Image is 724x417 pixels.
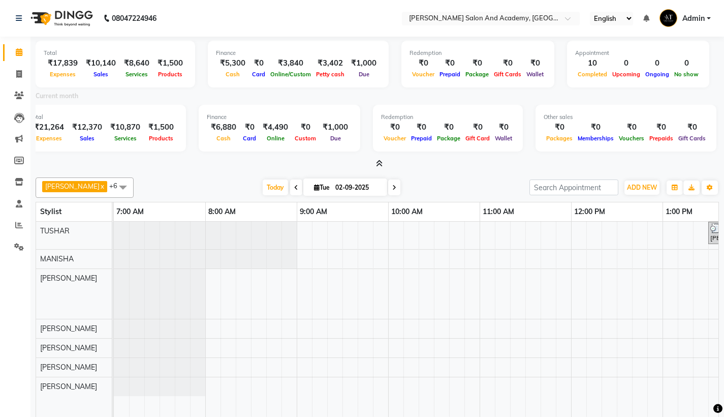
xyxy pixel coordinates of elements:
span: Tue [311,184,332,191]
span: Prepaid [437,71,463,78]
div: ₹0 [491,57,524,69]
span: Gift Card [463,135,492,142]
span: Expenses [47,71,78,78]
div: Finance [216,49,381,57]
div: ₹0 [463,122,492,133]
div: ₹0 [437,57,463,69]
span: TUSHAR [40,226,70,235]
span: [PERSON_NAME] [40,343,97,352]
span: Cash [223,71,242,78]
span: [PERSON_NAME] [40,274,97,283]
div: ₹1,000 [347,57,381,69]
span: Voucher [410,71,437,78]
span: Sales [91,71,111,78]
span: [PERSON_NAME] [40,382,97,391]
div: ₹0 [676,122,708,133]
div: ₹0 [463,57,491,69]
div: ₹0 [410,57,437,69]
input: Search Appointment [529,180,618,195]
img: Admin [659,9,677,27]
div: ₹8,640 [120,57,153,69]
input: 2025-09-02 [332,180,383,195]
div: ₹0 [544,122,575,133]
span: Memberships [575,135,616,142]
div: Redemption [410,49,546,57]
div: ₹0 [240,122,259,133]
a: 1:00 PM [663,204,695,219]
span: Today [263,180,288,195]
a: 10:00 AM [389,204,425,219]
span: Online/Custom [268,71,313,78]
div: ₹12,370 [68,122,106,133]
div: ₹0 [408,122,434,133]
span: Package [463,71,491,78]
div: ₹0 [524,57,546,69]
div: 0 [610,57,643,69]
span: +6 [109,182,125,190]
div: ₹3,402 [313,57,347,69]
div: Redemption [381,113,515,122]
div: 0 [672,57,701,69]
div: 10 [575,57,610,69]
span: Services [123,71,150,78]
div: ₹0 [575,122,616,133]
div: ₹0 [434,122,463,133]
span: Completed [575,71,610,78]
span: Prepaid [408,135,434,142]
div: ₹0 [292,122,319,133]
span: Vouchers [616,135,647,142]
div: ₹6,880 [207,122,240,133]
div: ₹5,300 [216,57,249,69]
div: ₹4,490 [259,122,292,133]
span: [PERSON_NAME] [45,182,100,190]
span: [PERSON_NAME] [40,363,97,372]
span: Ongoing [643,71,672,78]
span: MANISHA [40,254,74,263]
span: Expenses [34,135,65,142]
span: Services [112,135,139,142]
span: Sales [77,135,97,142]
div: Finance [207,113,352,122]
div: ₹17,839 [44,57,82,69]
span: Admin [682,13,705,24]
span: Online [264,135,287,142]
span: Due [356,71,372,78]
span: Cash [214,135,233,142]
span: Card [240,135,259,142]
div: ₹10,140 [82,57,120,69]
div: ₹0 [616,122,647,133]
span: Petty cash [313,71,347,78]
span: Packages [544,135,575,142]
div: Total [44,49,187,57]
img: logo [26,4,96,33]
a: 9:00 AM [297,204,330,219]
div: ₹10,870 [106,122,144,133]
div: ₹0 [249,57,268,69]
a: 11:00 AM [480,204,517,219]
a: x [100,182,104,190]
a: 7:00 AM [114,204,146,219]
div: ₹0 [647,122,676,133]
span: ADD NEW [627,184,657,191]
span: Gift Cards [676,135,708,142]
div: ₹1,500 [144,122,178,133]
div: ₹3,840 [268,57,313,69]
div: ₹21,264 [30,122,68,133]
span: Stylist [40,207,61,216]
label: Current month [36,92,78,101]
span: Gift Cards [491,71,524,78]
button: ADD NEW [624,181,659,195]
span: No show [672,71,701,78]
div: 0 [643,57,672,69]
span: Upcoming [610,71,643,78]
div: Other sales [544,113,708,122]
div: ₹1,000 [319,122,352,133]
div: Appointment [575,49,701,57]
a: 8:00 AM [206,204,238,219]
div: ₹0 [492,122,515,133]
span: Card [249,71,268,78]
div: ₹1,500 [153,57,187,69]
span: Wallet [492,135,515,142]
span: Wallet [524,71,546,78]
span: Custom [292,135,319,142]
